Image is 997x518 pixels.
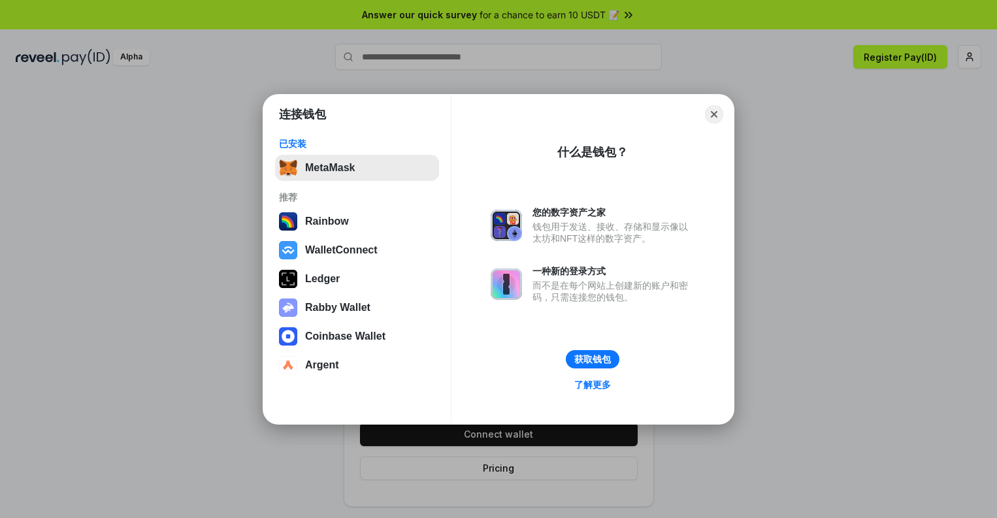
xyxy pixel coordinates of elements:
div: 钱包用于发送、接收、存储和显示像以太坊和NFT这样的数字资产。 [532,221,695,244]
button: Rainbow [275,208,439,235]
img: svg+xml,%3Csvg%20fill%3D%22none%22%20height%3D%2233%22%20viewBox%3D%220%200%2035%2033%22%20width%... [279,159,297,177]
img: svg+xml,%3Csvg%20width%3D%22120%22%20height%3D%22120%22%20viewBox%3D%220%200%20120%20120%22%20fil... [279,212,297,231]
a: 了解更多 [566,376,619,393]
h1: 连接钱包 [279,106,326,122]
img: svg+xml,%3Csvg%20width%3D%2228%22%20height%3D%2228%22%20viewBox%3D%220%200%2028%2028%22%20fill%3D... [279,241,297,259]
img: svg+xml,%3Csvg%20width%3D%2228%22%20height%3D%2228%22%20viewBox%3D%220%200%2028%2028%22%20fill%3D... [279,356,297,374]
img: svg+xml,%3Csvg%20xmlns%3D%22http%3A%2F%2Fwww.w3.org%2F2000%2Fsvg%22%20fill%3D%22none%22%20viewBox... [491,210,522,241]
button: Argent [275,352,439,378]
button: 获取钱包 [566,350,619,368]
div: 一种新的登录方式 [532,265,695,277]
div: Ledger [305,273,340,285]
button: WalletConnect [275,237,439,263]
div: 而不是在每个网站上创建新的账户和密码，只需连接您的钱包。 [532,280,695,303]
button: Coinbase Wallet [275,323,439,349]
div: Rabby Wallet [305,302,370,314]
div: Coinbase Wallet [305,331,385,342]
div: 什么是钱包？ [557,144,628,160]
div: 推荐 [279,191,435,203]
img: svg+xml,%3Csvg%20xmlns%3D%22http%3A%2F%2Fwww.w3.org%2F2000%2Fsvg%22%20fill%3D%22none%22%20viewBox... [491,268,522,300]
div: 已安装 [279,138,435,150]
div: WalletConnect [305,244,378,256]
img: svg+xml,%3Csvg%20xmlns%3D%22http%3A%2F%2Fwww.w3.org%2F2000%2Fsvg%22%20width%3D%2228%22%20height%3... [279,270,297,288]
div: 您的数字资产之家 [532,206,695,218]
div: 获取钱包 [574,353,611,365]
div: MetaMask [305,162,355,174]
img: svg+xml,%3Csvg%20width%3D%2228%22%20height%3D%2228%22%20viewBox%3D%220%200%2028%2028%22%20fill%3D... [279,327,297,346]
button: Close [705,105,723,123]
button: MetaMask [275,155,439,181]
button: Ledger [275,266,439,292]
div: Argent [305,359,339,371]
img: svg+xml,%3Csvg%20xmlns%3D%22http%3A%2F%2Fwww.w3.org%2F2000%2Fsvg%22%20fill%3D%22none%22%20viewBox... [279,299,297,317]
div: 了解更多 [574,379,611,391]
div: Rainbow [305,216,349,227]
button: Rabby Wallet [275,295,439,321]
